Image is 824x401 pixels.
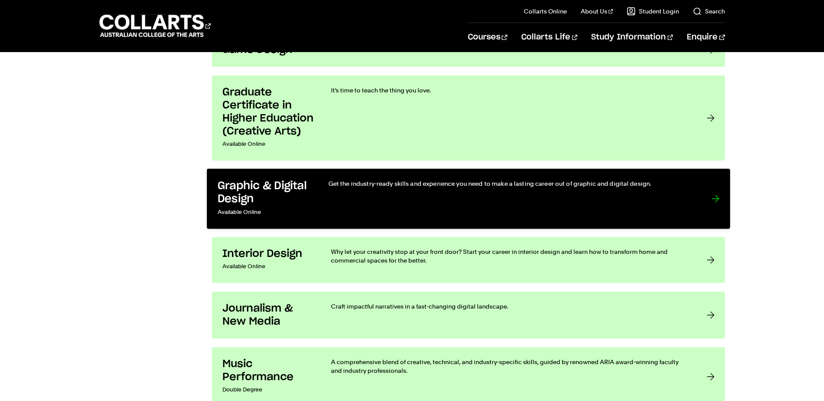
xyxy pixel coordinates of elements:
[222,86,314,138] h3: Graduate Certificate in Higher Education (Creative Arts)
[222,247,314,260] h3: Interior Design
[687,23,725,52] a: Enquire
[207,169,730,229] a: Graphic & Digital Design Available Online Get the industry-ready skills and experience you need t...
[222,358,314,384] h3: Music Performance
[217,179,310,206] h3: Graphic & Digital Design
[212,237,725,283] a: Interior Design Available Online Why let your creativity stop at your front door? Start your care...
[222,302,314,328] h3: Journalism & New Media
[222,138,314,150] p: Available Online
[217,206,310,219] p: Available Online
[99,13,211,38] div: Go to homepage
[693,7,725,16] a: Search
[521,23,577,52] a: Collarts Life
[212,292,725,339] a: Journalism & New Media Craft impactful narratives in a fast-changing digital landscape.
[328,179,693,188] p: Get the industry-ready skills and experience you need to make a lasting career out of graphic and...
[331,86,689,95] p: It’s time to teach the thing you love.
[212,76,725,161] a: Graduate Certificate in Higher Education (Creative Arts) Available Online It’s time to teach the ...
[468,23,507,52] a: Courses
[524,7,567,16] a: Collarts Online
[331,302,689,311] p: Craft impactful narratives in a fast-changing digital landscape.
[331,247,689,265] p: Why let your creativity stop at your front door? Start your career in interior design and learn h...
[222,384,314,396] p: Double Degree
[331,358,689,375] p: A comprehensive blend of creative, technical, and industry-specific skills, guided by renowned AR...
[222,260,314,273] p: Available Online
[591,23,673,52] a: Study Information
[627,7,679,16] a: Student Login
[581,7,613,16] a: About Us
